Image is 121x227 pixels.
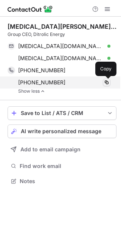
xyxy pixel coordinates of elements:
[8,23,116,30] div: [MEDICAL_DATA][PERSON_NAME] Aun
[8,176,116,187] button: Notes
[8,5,53,14] img: ContactOut v5.3.10
[8,106,116,120] button: save-profile-one-click
[8,124,116,138] button: AI write personalized message
[18,79,65,86] span: [PHONE_NUMBER]
[8,143,116,156] button: Add to email campaign
[18,43,105,50] span: [MEDICAL_DATA][DOMAIN_NAME][EMAIL_ADDRESS][DOMAIN_NAME]
[8,31,116,38] div: Group CEO, Ditrolic Energy
[20,146,81,152] span: Add to email campaign
[18,55,105,62] span: [MEDICAL_DATA][DOMAIN_NAME][EMAIL_ADDRESS][DOMAIN_NAME]
[18,89,116,94] a: Show less
[20,178,113,185] span: Notes
[20,163,113,169] span: Find work email
[21,128,101,134] span: AI write personalized message
[18,67,65,74] span: [PHONE_NUMBER]
[21,110,103,116] div: Save to List / ATS / CRM
[40,89,45,94] img: -
[8,161,116,171] button: Find work email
